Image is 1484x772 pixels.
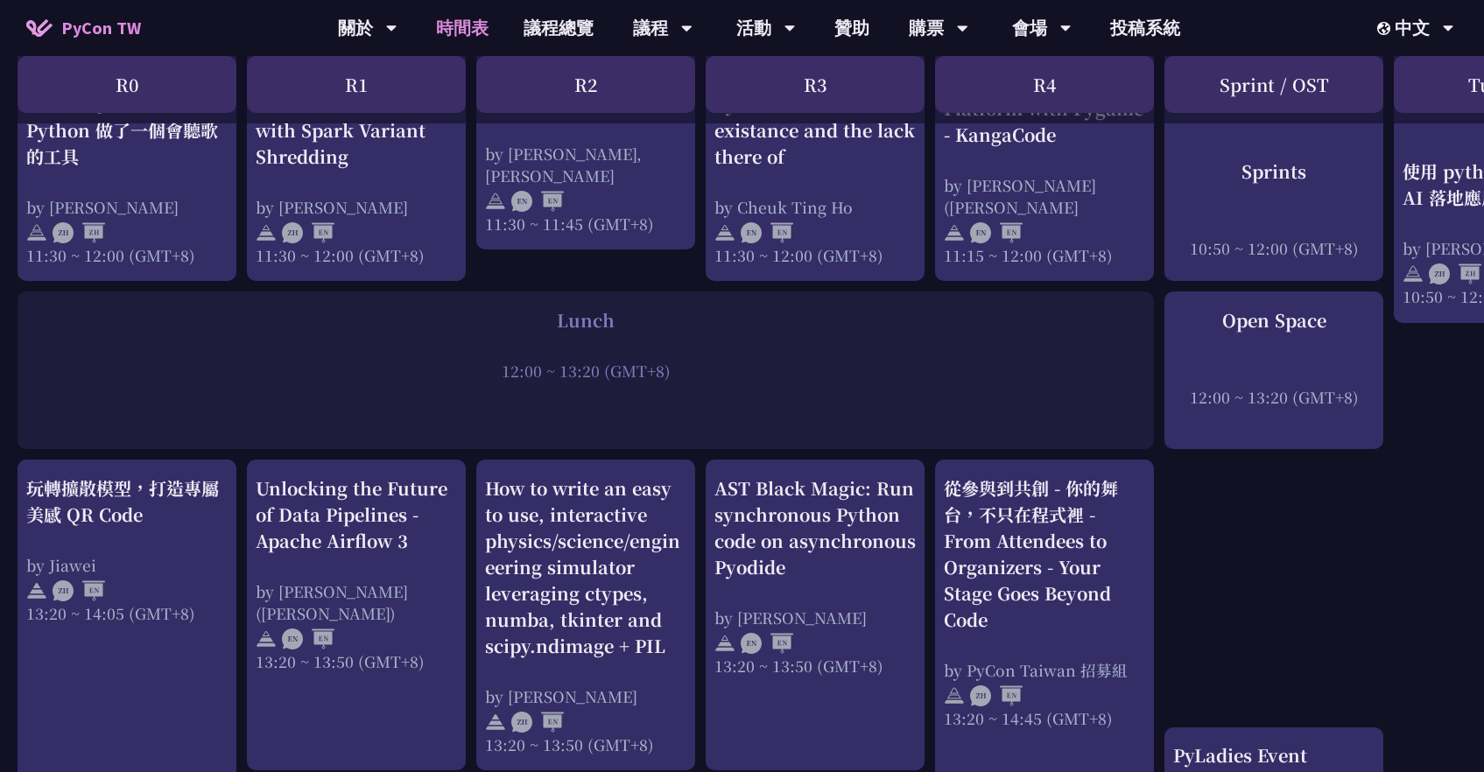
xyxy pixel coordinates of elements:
img: svg+xml;base64,PHN2ZyB4bWxucz0iaHR0cDovL3d3dy53My5vcmcvMjAwMC9zdmciIHdpZHRoPSIyNCIgaGVpZ2h0PSIyNC... [256,628,277,649]
div: by [PERSON_NAME] ([PERSON_NAME]) [256,580,457,624]
img: ZHZH.38617ef.svg [1429,263,1481,284]
img: svg+xml;base64,PHN2ZyB4bWxucz0iaHR0cDovL3d3dy53My5vcmcvMjAwMC9zdmciIHdpZHRoPSIyNCIgaGVpZ2h0PSIyNC... [1403,263,1424,284]
div: PyLadies Event [1173,742,1375,768]
div: 13:20 ~ 14:05 (GMT+8) [26,602,228,624]
div: by [PERSON_NAME] [26,196,228,218]
div: 13:20 ~ 13:50 (GMT+8) [485,733,686,755]
div: 13:20 ~ 13:50 (GMT+8) [256,650,457,672]
div: by [PERSON_NAME] [256,196,457,218]
div: R2 [476,56,695,113]
img: svg+xml;base64,PHN2ZyB4bWxucz0iaHR0cDovL3d3dy53My5vcmcvMjAwMC9zdmciIHdpZHRoPSIyNCIgaGVpZ2h0PSIyNC... [485,191,506,212]
img: ZHZH.38617ef.svg [53,222,105,243]
span: PyCon TW [61,15,141,41]
img: ENEN.5a408d1.svg [511,191,564,212]
img: svg+xml;base64,PHN2ZyB4bWxucz0iaHR0cDovL3d3dy53My5vcmcvMjAwMC9zdmciIHdpZHRoPSIyNCIgaGVpZ2h0PSIyNC... [944,685,965,706]
div: 11:15 ~ 12:00 (GMT+8) [944,244,1145,266]
div: by [PERSON_NAME] [485,685,686,707]
img: svg+xml;base64,PHN2ZyB4bWxucz0iaHR0cDovL3d3dy53My5vcmcvMjAwMC9zdmciIHdpZHRoPSIyNCIgaGVpZ2h0PSIyNC... [26,222,47,243]
div: 11:30 ~ 11:45 (GMT+8) [485,213,686,235]
img: ZHEN.371966e.svg [970,685,1023,706]
a: From Heavy to Speedy: Boosting OLAP Performance with Spark Variant Shredding by [PERSON_NAME] 11:... [256,11,457,266]
div: 從參與到共創 - 你的舞台，不只在程式裡 - From Attendees to Organizers - Your Stage Goes Beyond Code [944,475,1145,633]
div: 11:30 ~ 12:00 (GMT+8) [714,244,916,266]
a: Story About the Python GIL - its existance and the lack there of by Cheuk Ting Ho 11:30 ~ 12:00 (... [714,11,916,266]
div: Sprints [1173,158,1375,184]
div: 12:00 ~ 13:20 (GMT+8) [26,360,1145,382]
div: by Cheuk Ting Ho [714,196,916,218]
div: How to write an easy to use, interactive physics/science/engineering simulator leveraging ctypes,... [485,475,686,659]
div: R0 [18,56,236,113]
img: ENEN.5a408d1.svg [970,222,1023,243]
img: svg+xml;base64,PHN2ZyB4bWxucz0iaHR0cDovL3d3dy53My5vcmcvMjAwMC9zdmciIHdpZHRoPSIyNCIgaGVpZ2h0PSIyNC... [485,712,506,733]
img: svg+xml;base64,PHN2ZyB4bWxucz0iaHR0cDovL3d3dy53My5vcmcvMjAwMC9zdmciIHdpZHRoPSIyNCIgaGVpZ2h0PSIyNC... [944,222,965,243]
a: 我不是 DJ，我只是用 Python 做了一個會聽歌的工具 by [PERSON_NAME] 11:30 ~ 12:00 (GMT+8) [26,11,228,266]
div: by [PERSON_NAME], [PERSON_NAME] [485,143,686,186]
div: 玩轉擴散模型，打造專屬美感 QR Code [26,475,228,528]
div: Sprint / OST [1164,56,1383,113]
div: 11:30 ~ 12:00 (GMT+8) [26,244,228,266]
a: PyCon TW [9,6,158,50]
img: ENEN.5a408d1.svg [282,628,334,649]
div: 13:20 ~ 14:45 (GMT+8) [944,707,1145,729]
div: 11:30 ~ 12:00 (GMT+8) [256,244,457,266]
a: Unlocking the Future of Data Pipelines - Apache Airflow 3 by [PERSON_NAME] ([PERSON_NAME]) 13:20 ... [256,475,457,755]
div: 13:20 ~ 13:50 (GMT+8) [714,655,916,677]
img: ZHEN.371966e.svg [282,222,334,243]
img: Home icon of PyCon TW 2025 [26,19,53,37]
div: by PyCon Taiwan 招募組 [944,659,1145,681]
img: ZHEN.371966e.svg [511,712,564,733]
a: Open Space 12:00 ~ 13:20 (GMT+8) [1173,307,1375,434]
div: Open Space [1173,307,1375,333]
img: ENEN.5a408d1.svg [741,222,793,243]
div: Unlocking the Future of Data Pipelines - Apache Airflow 3 [256,475,457,554]
div: by [PERSON_NAME] [714,607,916,628]
img: svg+xml;base64,PHN2ZyB4bWxucz0iaHR0cDovL3d3dy53My5vcmcvMjAwMC9zdmciIHdpZHRoPSIyNCIgaGVpZ2h0PSIyNC... [256,222,277,243]
img: ZHEN.371966e.svg [53,580,105,601]
img: svg+xml;base64,PHN2ZyB4bWxucz0iaHR0cDovL3d3dy53My5vcmcvMjAwMC9zdmciIHdpZHRoPSIyNCIgaGVpZ2h0PSIyNC... [714,633,735,654]
div: AST Black Magic: Run synchronous Python code on asynchronous Pyodide [714,475,916,580]
a: AST Black Magic: Run synchronous Python code on asynchronous Pyodide by [PERSON_NAME] 13:20 ~ 13:... [714,475,916,755]
img: svg+xml;base64,PHN2ZyB4bWxucz0iaHR0cDovL3d3dy53My5vcmcvMjAwMC9zdmciIHdpZHRoPSIyNCIgaGVpZ2h0PSIyNC... [26,580,47,601]
div: Lunch [26,307,1145,333]
div: 10:50 ~ 12:00 (GMT+8) [1173,236,1375,258]
img: Locale Icon [1377,22,1395,35]
img: ENEN.5a408d1.svg [741,633,793,654]
div: 我不是 DJ，我只是用 Python 做了一個會聽歌的工具 [26,91,228,170]
div: 12:00 ~ 13:20 (GMT+8) [1173,386,1375,408]
div: R3 [706,56,925,113]
a: How to write an easy to use, interactive physics/science/engineering simulator leveraging ctypes,... [485,475,686,755]
div: R1 [247,56,466,113]
div: by Jiawei [26,554,228,576]
img: svg+xml;base64,PHN2ZyB4bWxucz0iaHR0cDovL3d3dy53My5vcmcvMjAwMC9zdmciIHdpZHRoPSIyNCIgaGVpZ2h0PSIyNC... [714,222,735,243]
div: by [PERSON_NAME] ([PERSON_NAME] [944,174,1145,218]
div: R4 [935,56,1154,113]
